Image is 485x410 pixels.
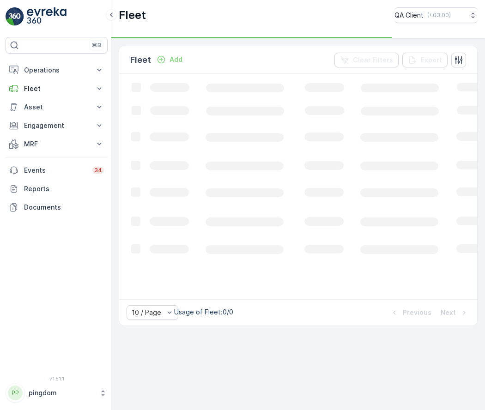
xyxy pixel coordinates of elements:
[24,139,89,149] p: MRF
[24,66,89,75] p: Operations
[24,184,104,193] p: Reports
[6,79,108,98] button: Fleet
[24,84,89,93] p: Fleet
[6,376,108,381] span: v 1.51.1
[170,55,182,64] p: Add
[6,61,108,79] button: Operations
[8,386,23,400] div: PP
[403,308,431,317] p: Previous
[6,98,108,116] button: Asset
[427,12,451,19] p: ( +03:00 )
[29,388,95,398] p: pingdom
[6,180,108,198] a: Reports
[6,161,108,180] a: Events34
[24,203,104,212] p: Documents
[6,116,108,135] button: Engagement
[6,7,24,26] img: logo
[94,167,102,174] p: 34
[421,55,442,65] p: Export
[394,11,424,20] p: QA Client
[402,53,448,67] button: Export
[130,54,151,66] p: Fleet
[24,102,89,112] p: Asset
[441,308,456,317] p: Next
[353,55,393,65] p: Clear Filters
[153,54,186,65] button: Add
[440,307,470,318] button: Next
[27,7,67,26] img: logo_light-DOdMpM7g.png
[174,307,233,317] p: Usage of Fleet : 0/0
[394,7,478,23] button: QA Client(+03:00)
[389,307,432,318] button: Previous
[24,166,87,175] p: Events
[6,383,108,403] button: PPpingdom
[24,121,89,130] p: Engagement
[119,8,146,23] p: Fleet
[6,198,108,217] a: Documents
[6,135,108,153] button: MRF
[92,42,101,49] p: ⌘B
[334,53,399,67] button: Clear Filters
